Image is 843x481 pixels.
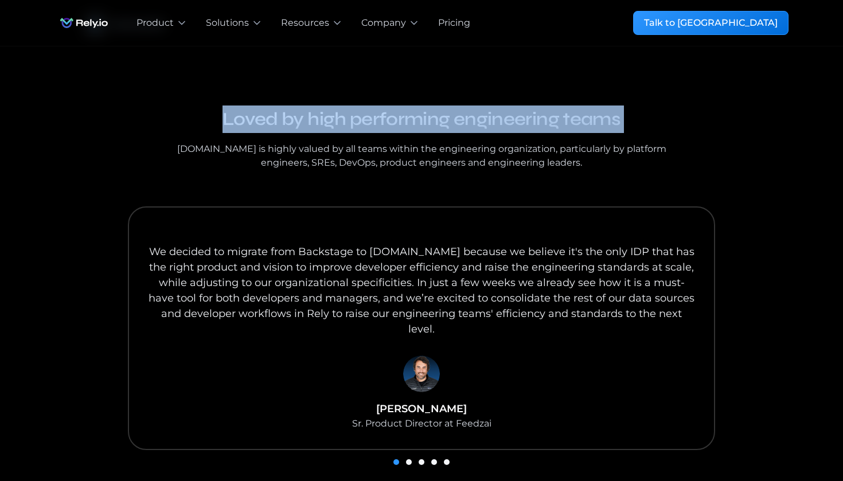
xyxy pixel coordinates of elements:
div: Solutions [206,16,249,30]
a: home [54,11,114,34]
div: [DOMAIN_NAME] is highly valued by all teams within the engineering organization, particularly by ... [169,142,674,170]
a: Talk to [GEOGRAPHIC_DATA] [633,11,789,35]
div: Show slide 5 of 5 [444,459,450,465]
iframe: Chatbot [767,405,827,465]
img: Rely.io logo [54,11,114,34]
div: [PERSON_NAME] [376,401,467,417]
div: 1 of 5 [54,206,789,450]
div: Show slide 1 of 5 [393,459,399,465]
div: Show slide 3 of 5 [419,459,424,465]
div: Resources [281,16,329,30]
div: Sr. Product Director at Feedzai [352,417,491,431]
div: carousel [54,206,789,470]
div: Talk to [GEOGRAPHIC_DATA] [644,16,778,30]
h3: Loved by high performing engineering teams [169,105,674,133]
div: Show slide 4 of 5 [431,459,437,465]
div: Product [136,16,174,30]
a: Pricing [438,16,470,30]
div: We decided to migrate from Backstage to [DOMAIN_NAME] because we believe it's the only IDP that h... [147,244,696,337]
div: Show slide 2 of 5 [406,459,412,465]
div: Company [361,16,406,30]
